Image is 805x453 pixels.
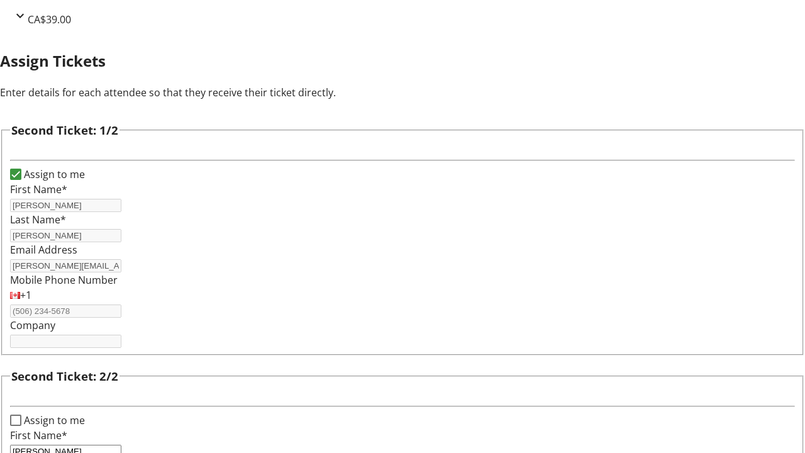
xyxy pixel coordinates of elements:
[21,413,85,428] label: Assign to me
[10,318,55,332] label: Company
[10,273,118,287] label: Mobile Phone Number
[21,167,85,182] label: Assign to me
[10,305,121,318] input: (506) 234-5678
[10,243,77,257] label: Email Address
[28,13,71,26] span: CA$39.00
[10,182,67,196] label: First Name*
[10,213,66,226] label: Last Name*
[11,121,118,139] h3: Second Ticket: 1/2
[11,367,118,385] h3: Second Ticket: 2/2
[10,428,67,442] label: First Name*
